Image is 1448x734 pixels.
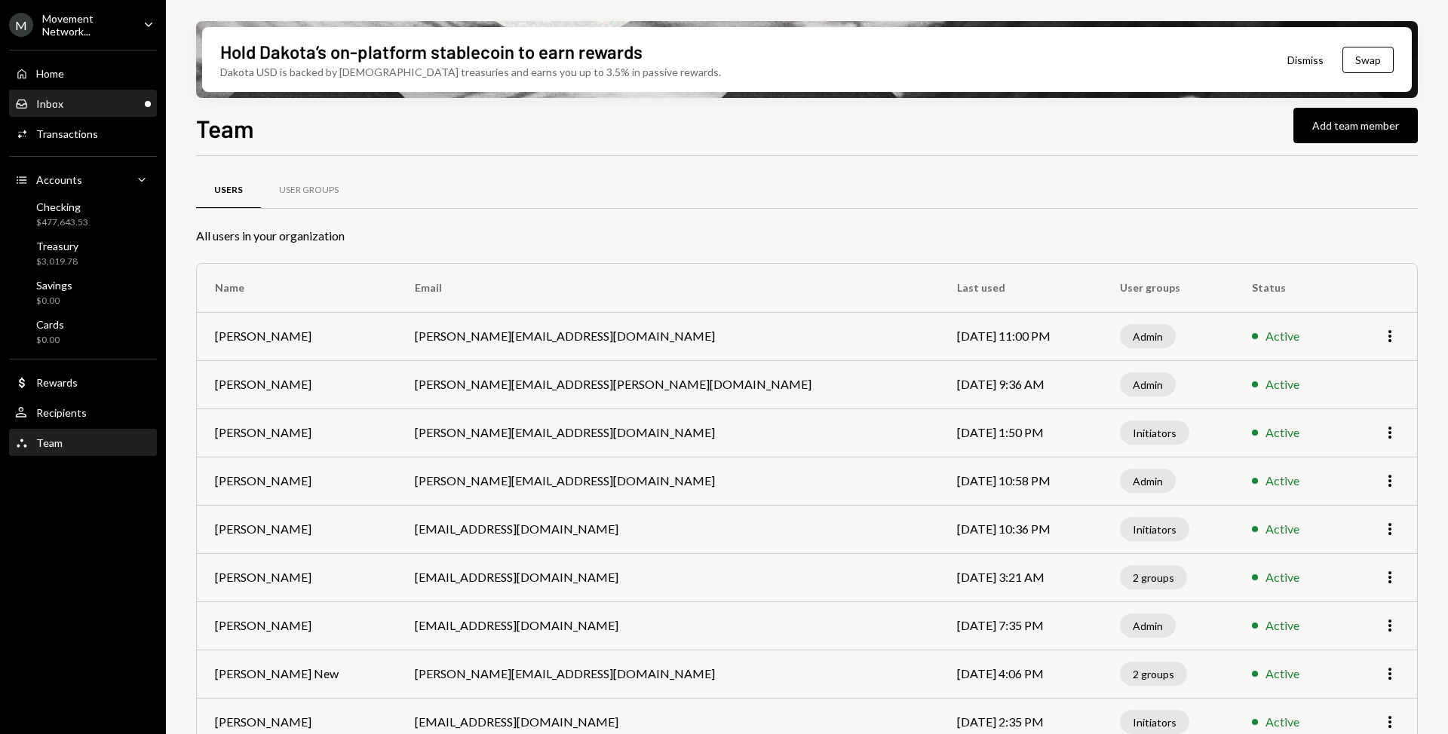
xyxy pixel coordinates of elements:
[220,39,643,64] div: Hold Dakota’s on-platform stablecoin to earn rewards
[397,505,939,553] td: [EMAIL_ADDRESS][DOMAIN_NAME]
[197,408,397,457] td: [PERSON_NAME]
[197,312,397,360] td: [PERSON_NAME]
[939,601,1101,650] td: [DATE] 7:35 PM
[1342,47,1394,73] button: Swap
[9,90,157,117] a: Inbox
[1265,665,1299,683] div: Active
[279,184,339,197] div: User Groups
[197,601,397,650] td: [PERSON_NAME]
[939,360,1101,408] td: [DATE] 9:36 AM
[1120,517,1189,541] div: Initiators
[397,553,939,601] td: [EMAIL_ADDRESS][DOMAIN_NAME]
[9,166,157,193] a: Accounts
[397,457,939,505] td: [PERSON_NAME][EMAIL_ADDRESS][DOMAIN_NAME]
[36,406,87,419] div: Recipients
[1293,108,1418,143] button: Add team member
[36,436,63,449] div: Team
[36,67,64,80] div: Home
[197,553,397,601] td: [PERSON_NAME]
[939,505,1101,553] td: [DATE] 10:36 PM
[397,650,939,698] td: [PERSON_NAME][EMAIL_ADDRESS][DOMAIN_NAME]
[1265,713,1299,731] div: Active
[1120,421,1189,445] div: Initiators
[261,171,357,209] a: User Groups
[9,196,157,232] a: Checking$477,643.53
[9,399,157,426] a: Recipients
[214,184,243,197] div: Users
[36,127,98,140] div: Transactions
[36,97,63,110] div: Inbox
[9,235,157,271] a: Treasury$3,019.78
[197,360,397,408] td: [PERSON_NAME]
[1120,565,1187,589] div: 2 groups
[220,64,721,80] div: Dakota USD is backed by [DEMOGRAPHIC_DATA] treasuries and earns you up to 3.5% in passive rewards.
[196,171,261,209] a: Users
[9,274,157,310] a: Savings$0.00
[36,318,64,331] div: Cards
[1265,616,1299,635] div: Active
[196,227,1418,245] div: All users in your organization
[397,360,939,408] td: [PERSON_NAME][EMAIL_ADDRESS][PERSON_NAME][DOMAIN_NAME]
[197,650,397,698] td: [PERSON_NAME] New
[397,264,939,312] th: Email
[1120,613,1176,638] div: Admin
[939,264,1101,312] th: Last used
[939,650,1101,698] td: [DATE] 4:06 PM
[1265,568,1299,586] div: Active
[1269,42,1342,78] button: Dismiss
[1102,264,1234,312] th: User groups
[36,279,72,292] div: Savings
[9,60,157,87] a: Home
[1234,264,1349,312] th: Status
[9,120,157,147] a: Transactions
[939,408,1101,457] td: [DATE] 1:50 PM
[1265,375,1299,393] div: Active
[1265,520,1299,538] div: Active
[196,113,254,143] h1: Team
[36,255,78,268] div: $3,019.78
[36,216,88,229] div: $477,643.53
[1120,324,1176,348] div: Admin
[397,601,939,650] td: [EMAIL_ADDRESS][DOMAIN_NAME]
[1120,710,1189,734] div: Initiators
[9,369,157,396] a: Rewards
[1120,662,1187,686] div: 2 groups
[9,313,157,350] a: Cards$0.00
[9,13,33,37] div: M
[939,553,1101,601] td: [DATE] 3:21 AM
[36,334,64,347] div: $0.00
[36,173,82,186] div: Accounts
[1265,424,1299,442] div: Active
[9,429,157,456] a: Team
[36,295,72,307] div: $0.00
[1265,472,1299,490] div: Active
[197,457,397,505] td: [PERSON_NAME]
[36,200,88,213] div: Checking
[1265,327,1299,345] div: Active
[197,505,397,553] td: [PERSON_NAME]
[939,457,1101,505] td: [DATE] 10:58 PM
[42,12,131,38] div: Movement Network...
[397,408,939,457] td: [PERSON_NAME][EMAIL_ADDRESS][DOMAIN_NAME]
[36,240,78,252] div: Treasury
[1120,469,1176,493] div: Admin
[36,376,78,389] div: Rewards
[397,312,939,360] td: [PERSON_NAME][EMAIL_ADDRESS][DOMAIN_NAME]
[197,264,397,312] th: Name
[939,312,1101,360] td: [DATE] 11:00 PM
[1120,372,1176,396] div: Admin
